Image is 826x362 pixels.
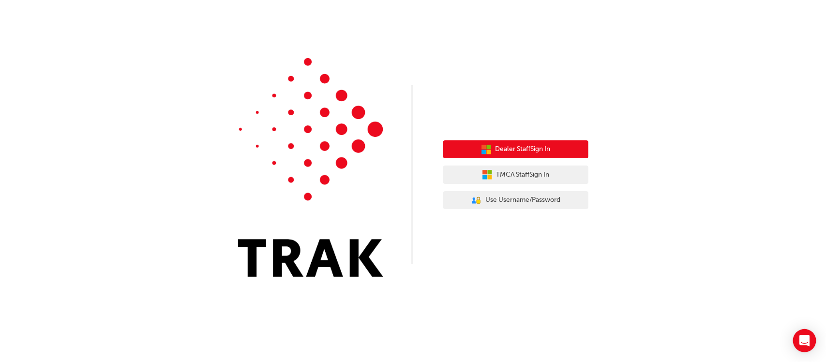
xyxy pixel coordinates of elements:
div: Open Intercom Messenger [793,329,816,352]
button: Use Username/Password [443,191,588,210]
img: Trak [238,58,383,277]
span: TMCA Staff Sign In [496,169,550,181]
button: TMCA StaffSign In [443,166,588,184]
span: Use Username/Password [485,195,560,206]
button: Dealer StaffSign In [443,140,588,159]
span: Dealer Staff Sign In [496,144,551,155]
